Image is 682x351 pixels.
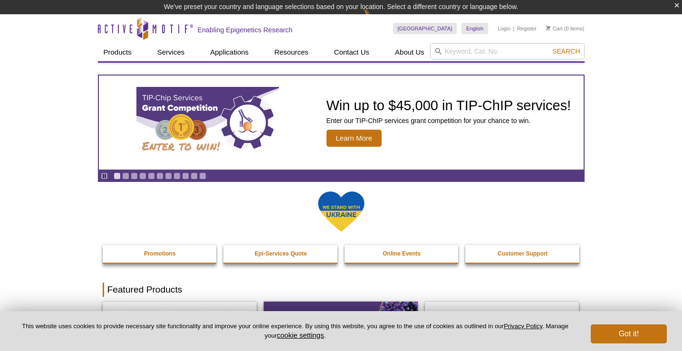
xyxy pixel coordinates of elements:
[546,23,585,34] li: (0 items)
[152,43,191,61] a: Services
[191,172,198,180] a: Go to slide 10
[136,87,279,158] img: TIP-ChIP Services Grant Competition
[317,190,365,233] img: We Stand With Ukraine
[498,25,510,32] a: Login
[591,324,667,343] button: Got it!
[122,172,129,180] a: Go to slide 2
[383,250,421,257] strong: Online Events
[461,23,488,34] a: English
[269,43,314,61] a: Resources
[99,76,584,170] a: TIP-ChIP Services Grant Competition Win up to $45,000 in TIP-ChIP services! Enter our TIP-ChIP se...
[255,250,307,257] strong: Epi-Services Quote
[98,43,137,61] a: Products
[101,172,108,180] a: Toggle autoplay
[327,116,571,125] p: Enter our TIP-ChIP services grant competition for your chance to win.
[389,43,430,61] a: About Us
[131,172,138,180] a: Go to slide 3
[99,76,584,170] article: TIP-ChIP Services Grant Competition
[504,323,542,330] a: Privacy Policy
[552,47,580,55] span: Search
[546,25,563,32] a: Cart
[277,331,324,339] button: cookie settings
[465,245,580,263] a: Customer Support
[393,23,457,34] a: [GEOGRAPHIC_DATA]
[546,26,550,30] img: Your Cart
[513,23,515,34] li: |
[204,43,254,61] a: Applications
[223,245,338,263] a: Epi-Services Quote
[327,130,382,147] span: Learn More
[198,26,293,34] h2: Enabling Epigenetics Research
[199,172,206,180] a: Go to slide 11
[364,7,389,29] img: Change Here
[498,250,548,257] strong: Customer Support
[549,47,583,56] button: Search
[15,322,575,340] p: This website uses cookies to provide necessary site functionality and improve your online experie...
[144,250,176,257] strong: Promotions
[328,43,375,61] a: Contact Us
[173,172,181,180] a: Go to slide 8
[139,172,146,180] a: Go to slide 4
[156,172,163,180] a: Go to slide 6
[114,172,121,180] a: Go to slide 1
[103,245,218,263] a: Promotions
[165,172,172,180] a: Go to slide 7
[517,25,537,32] a: Register
[430,43,585,59] input: Keyword, Cat. No.
[327,98,571,113] h2: Win up to $45,000 in TIP-ChIP services!
[182,172,189,180] a: Go to slide 9
[103,283,580,297] h2: Featured Products
[148,172,155,180] a: Go to slide 5
[345,245,460,263] a: Online Events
